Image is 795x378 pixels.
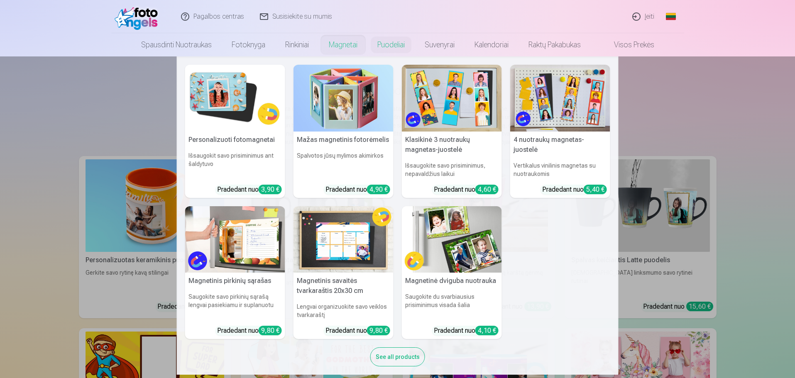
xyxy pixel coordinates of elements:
[510,158,610,181] h6: Vertikalus vinilinis magnetas su nuotraukomis
[185,148,285,181] h6: Išsaugokit savo prisiminimus ant šaldytuvo
[542,185,607,195] div: Pradedant nuo
[402,206,502,339] a: Magnetinė dviguba nuotrauka Magnetinė dviguba nuotraukaSaugokite du svarbiausius prisiminimus vis...
[185,206,285,339] a: Magnetinis pirkinių sąrašas Magnetinis pirkinių sąrašasSaugokite savo pirkinių sąrašą lengvai pas...
[367,33,415,56] a: Puodeliai
[510,65,610,132] img: 4 nuotraukų magnetas-juostelė
[367,326,390,335] div: 9,80 €
[185,206,285,273] img: Magnetinis pirkinių sąrašas
[402,65,502,132] img: Klasikinė 3 nuotraukų magnetas-juostelė
[370,347,425,366] div: See all products
[294,132,394,148] h5: Mažas magnetinis fotorėmelis
[584,185,607,194] div: 5,40 €
[294,206,394,273] img: Magnetinis savaitės tvarkaraštis 20x30 cm
[294,65,394,198] a: Mažas magnetinis fotorėmelisMažas magnetinis fotorėmelisSpalvotos jūsų mylimos akimirkosPradedant...
[402,132,502,158] h5: Klasikinė 3 nuotraukų magnetas-juostelė
[475,185,499,194] div: 4,60 €
[259,185,282,194] div: 3,90 €
[185,289,285,322] h6: Saugokite savo pirkinių sąrašą lengvai pasiekiamu ir suplanuotu
[217,185,282,195] div: Pradedant nuo
[325,326,390,336] div: Pradedant nuo
[434,185,499,195] div: Pradedant nuo
[294,273,394,299] h5: Magnetinis savaitės tvarkaraštis 20x30 cm
[510,65,610,198] a: 4 nuotraukų magnetas-juostelė4 nuotraukų magnetas-juostelėVertikalus vinilinis magnetas su nuotra...
[465,33,519,56] a: Kalendoriai
[319,33,367,56] a: Magnetai
[294,65,394,132] img: Mažas magnetinis fotorėmelis
[115,3,162,30] img: /fa2
[402,65,502,198] a: Klasikinė 3 nuotraukų magnetas-juostelėKlasikinė 3 nuotraukų magnetas-juostelėIšsaugokite savo pr...
[519,33,591,56] a: Raktų pakabukas
[275,33,319,56] a: Rinkiniai
[591,33,664,56] a: Visos prekės
[370,352,425,361] a: See all products
[294,206,394,339] a: Magnetinis savaitės tvarkaraštis 20x30 cmMagnetinis savaitės tvarkaraštis 20x30 cmLengvai organiz...
[131,33,222,56] a: Spausdinti nuotraukas
[222,33,275,56] a: Fotoknyga
[367,185,390,194] div: 4,90 €
[402,289,502,322] h6: Saugokite du svarbiausius prisiminimus visada šalia
[185,132,285,148] h5: Personalizuoti fotomagnetai
[294,148,394,181] h6: Spalvotos jūsų mylimos akimirkos
[259,326,282,335] div: 9,80 €
[475,326,499,335] div: 4,10 €
[294,299,394,322] h6: Lengvai organizuokite savo veiklos tvarkaraštį
[510,132,610,158] h5: 4 nuotraukų magnetas-juostelė
[402,206,502,273] img: Magnetinė dviguba nuotrauka
[434,326,499,336] div: Pradedant nuo
[325,185,390,195] div: Pradedant nuo
[415,33,465,56] a: Suvenyrai
[185,65,285,198] a: Personalizuoti fotomagnetaiPersonalizuoti fotomagnetaiIšsaugokit savo prisiminimus ant šaldytuvoP...
[402,158,502,181] h6: Išsaugokite savo prisiminimus, nepavaldžius laikui
[402,273,502,289] h5: Magnetinė dviguba nuotrauka
[185,273,285,289] h5: Magnetinis pirkinių sąrašas
[217,326,282,336] div: Pradedant nuo
[185,65,285,132] img: Personalizuoti fotomagnetai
